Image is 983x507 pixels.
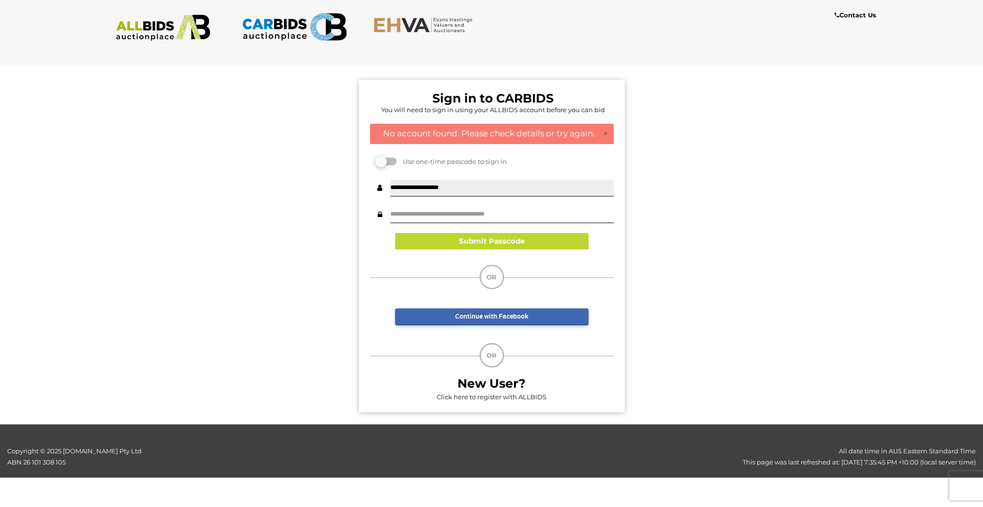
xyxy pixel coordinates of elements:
[242,10,347,44] img: CARBIDS.com.au
[375,129,608,138] h4: No account found. Please check details or try again.
[603,129,608,139] a: ×
[457,376,526,391] b: New User?
[246,446,983,468] div: All date time in AUS Eastern Standard Time This page was last refreshed at: [DATE] 7:35:45 PM +10...
[395,233,588,250] button: Submit Passcode
[432,91,554,105] b: Sign in to CARBIDS
[480,343,504,367] div: OR
[398,158,507,165] span: Use one-time passcode to sign in
[372,106,614,113] h5: You will need to sign in using your ALLBIDS account before you can bid
[395,308,588,325] a: Continue with Facebook
[480,265,504,289] div: OR
[373,17,478,33] img: EHVA.com.au
[111,14,216,41] img: ALLBIDS.com.au
[834,11,876,19] b: Contact Us
[834,10,878,21] a: Contact Us
[437,393,546,401] a: Click here to register with ALLBIDS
